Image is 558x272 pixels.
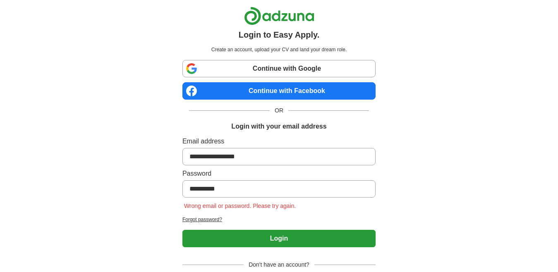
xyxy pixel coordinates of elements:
[182,169,376,179] label: Password
[182,216,376,223] a: Forgot password?
[182,230,376,247] button: Login
[182,136,376,146] label: Email address
[182,82,376,100] a: Continue with Facebook
[270,106,288,115] span: OR
[182,203,298,209] span: Wrong email or password. Please try again.
[239,29,320,41] h1: Login to Easy Apply.
[244,260,314,269] span: Don't have an account?
[244,7,314,25] img: Adzuna logo
[184,46,374,53] p: Create an account, upload your CV and land your dream role.
[182,60,376,77] a: Continue with Google
[231,122,326,131] h1: Login with your email address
